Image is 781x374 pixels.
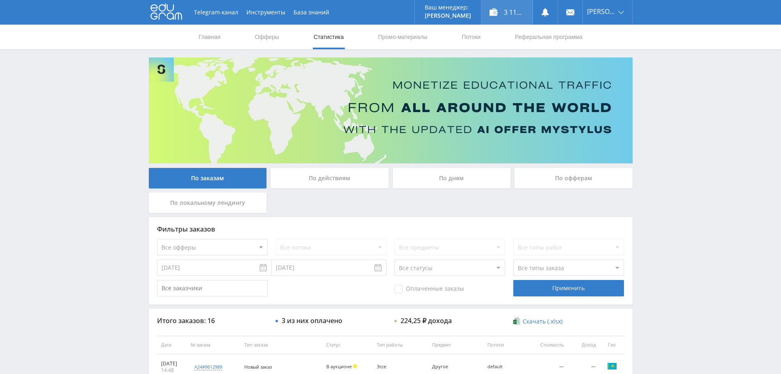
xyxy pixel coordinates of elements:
[425,12,471,19] p: [PERSON_NAME]
[149,57,633,163] img: Banner
[198,25,221,49] a: Главная
[157,225,624,233] div: Фильтры заказов
[373,336,428,354] th: Тип работы
[194,364,222,370] div: a24#9612989
[149,193,267,213] div: По локальному лендингу
[513,317,562,326] a: Скачать (.xlsx)
[600,336,624,354] th: Гео
[187,336,240,354] th: № заказа
[282,317,342,324] div: 3 из них оплачено
[377,364,414,369] div: Эссе
[568,336,599,354] th: Доход
[161,367,182,374] div: 14:48
[157,317,268,324] div: Итого заказов: 16
[313,25,345,49] a: Статистика
[271,168,389,188] div: По действиям
[514,25,583,49] a: Реферальная программа
[483,336,529,354] th: Потоки
[428,336,483,354] th: Предмет
[149,168,267,188] div: По заказам
[529,336,568,354] th: Стоимость
[254,25,280,49] a: Офферы
[157,336,187,354] th: Дата
[515,168,633,188] div: По офферам
[244,364,272,370] span: Новый заказ
[523,318,562,325] span: Скачать (.xlsx)
[607,361,617,371] img: kaz.png
[425,4,471,11] p: Ваш менеджер:
[322,336,373,354] th: Статус
[513,280,624,296] div: Применить
[461,25,481,49] a: Потоки
[432,364,469,369] div: Другое
[377,25,428,49] a: Промо-материалы
[353,364,357,368] span: Холд
[394,285,464,293] span: Оплаченные заказы
[401,317,452,324] div: 224,25 ₽ дохода
[240,336,322,354] th: Тип заказа
[393,168,511,188] div: По дням
[513,317,520,325] img: xlsx
[326,363,352,369] span: В аукционе
[161,360,182,367] div: [DATE]
[487,364,524,369] div: default
[157,280,268,296] input: Все заказчики
[587,8,616,15] span: [PERSON_NAME]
